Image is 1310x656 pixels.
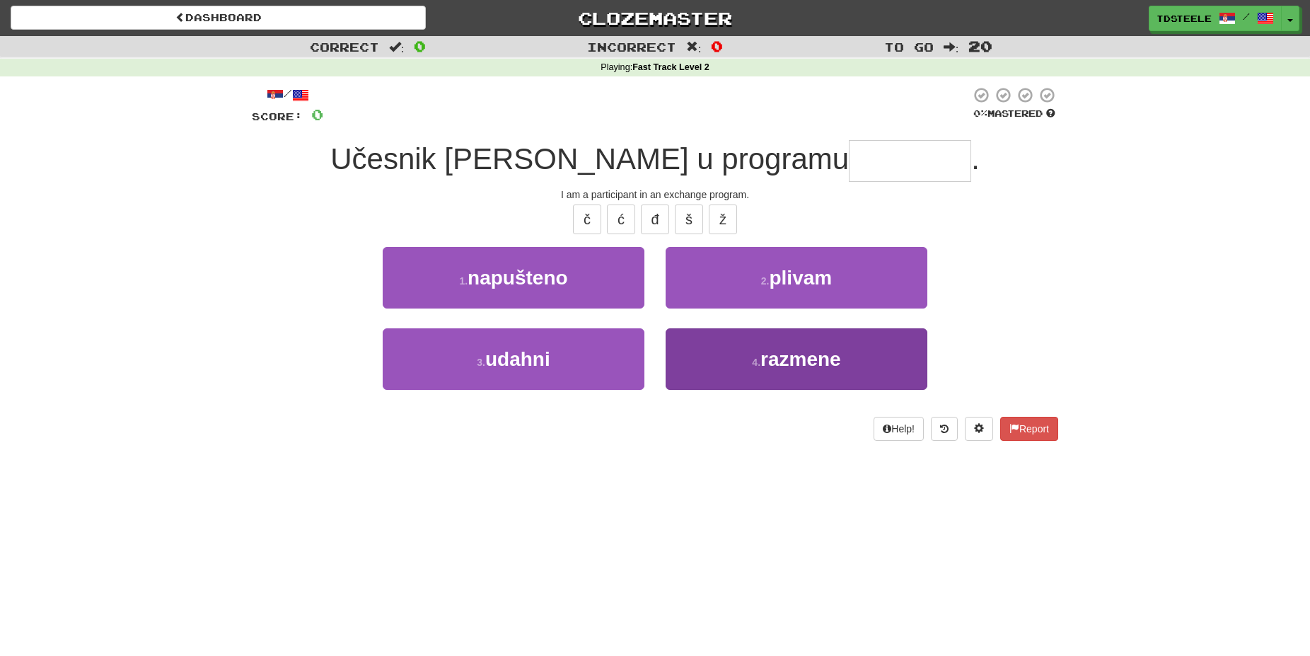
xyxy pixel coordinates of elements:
[477,357,485,368] small: 3 .
[389,41,405,53] span: :
[447,6,862,30] a: Clozemaster
[310,40,379,54] span: Correct
[252,188,1058,202] div: I am a participant in an exchange program.
[607,205,635,234] button: ć
[1243,11,1250,21] span: /
[666,247,927,309] button: 2.plivam
[874,417,924,441] button: Help!
[632,62,709,72] strong: Fast Track Level 2
[383,328,644,390] button: 3.udahni
[686,41,702,53] span: :
[330,142,849,175] span: Učesnik [PERSON_NAME] u programu
[311,105,323,123] span: 0
[252,86,323,104] div: /
[587,40,676,54] span: Incorrect
[383,247,644,309] button: 1.napušteno
[485,348,550,370] span: udahni
[573,205,601,234] button: č
[970,108,1058,120] div: Mastered
[666,328,927,390] button: 4.razmene
[944,41,959,53] span: :
[711,38,723,54] span: 0
[641,205,669,234] button: đ
[1000,417,1058,441] button: Report
[459,275,468,287] small: 1 .
[761,275,770,287] small: 2 .
[968,38,992,54] span: 20
[11,6,426,30] a: Dashboard
[675,205,703,234] button: š
[1149,6,1282,31] a: tdsteele /
[971,142,980,175] span: .
[252,110,303,122] span: Score:
[931,417,958,441] button: Round history (alt+y)
[769,267,832,289] span: plivam
[760,348,841,370] span: razmene
[752,357,760,368] small: 4 .
[709,205,737,234] button: ž
[973,108,987,119] span: 0 %
[468,267,568,289] span: napušteno
[884,40,934,54] span: To go
[1157,12,1212,25] span: tdsteele
[414,38,426,54] span: 0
